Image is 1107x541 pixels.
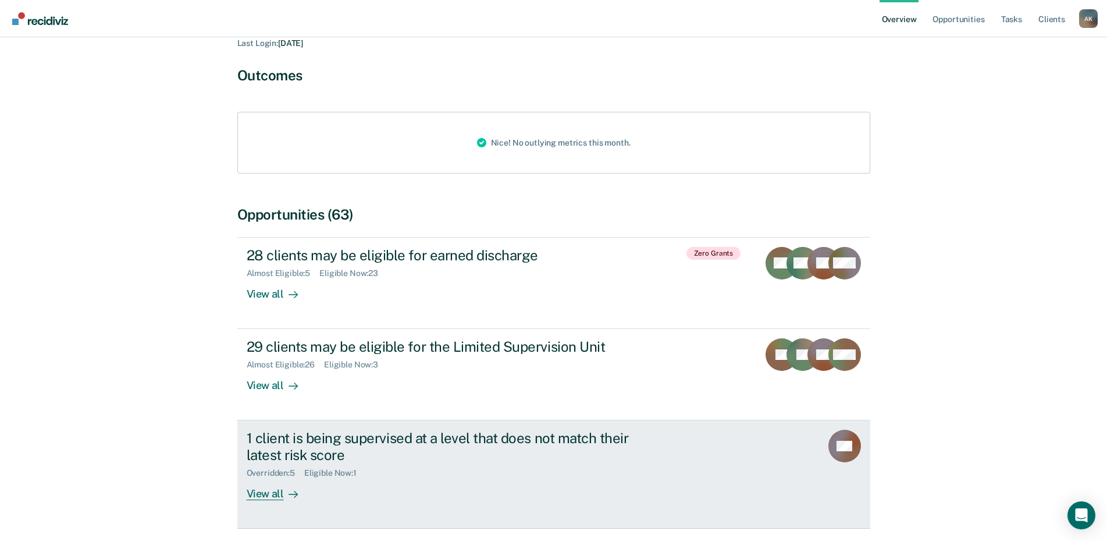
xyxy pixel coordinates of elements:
div: Almost Eligible : 26 [247,360,325,370]
div: Outcomes [237,67,870,84]
div: 28 clients may be eligible for earned discharge [247,247,655,264]
div: Eligible Now : 1 [304,468,366,478]
div: View all [247,478,312,501]
div: Eligible Now : 23 [319,268,387,278]
div: Nice! No outlying metrics this month. [468,112,640,173]
span: Zero Grants [686,247,741,260]
div: [DATE] [237,38,304,48]
a: 28 clients may be eligible for earned dischargeAlmost Eligible:5Eligible Now:23View all Zero Grants [237,237,870,329]
div: 29 clients may be eligible for the Limited Supervision Unit [247,338,655,355]
img: Recidiviz [12,12,68,25]
div: A K [1079,9,1098,28]
div: Almost Eligible : 5 [247,268,320,278]
div: View all [247,370,312,393]
button: Profile dropdown button [1079,9,1098,28]
a: 29 clients may be eligible for the Limited Supervision UnitAlmost Eligible:26Eligible Now:3View all [237,329,870,420]
span: Last Login : [237,38,278,48]
div: Open Intercom Messenger [1067,501,1095,529]
div: Eligible Now : 3 [324,360,387,370]
div: Opportunities (63) [237,206,870,223]
a: 1 client is being supervised at a level that does not match their latest risk scoreOverridden:5El... [237,420,870,529]
div: 1 client is being supervised at a level that does not match their latest risk score [247,430,655,464]
div: Overridden : 5 [247,468,304,478]
div: View all [247,278,312,300]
